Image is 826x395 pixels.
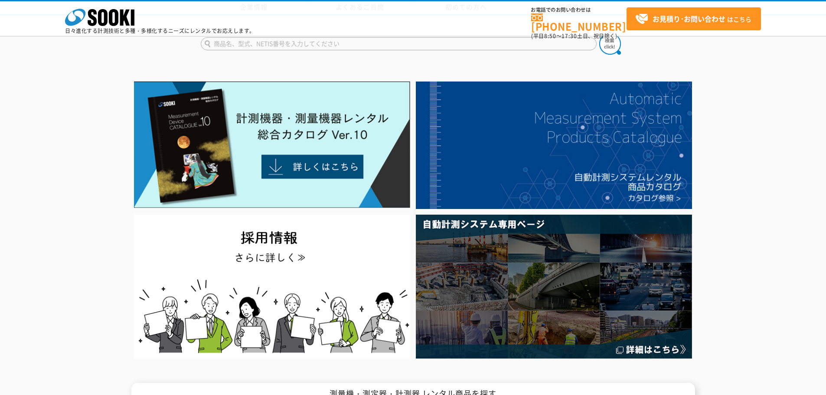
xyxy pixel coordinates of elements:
[635,13,751,26] span: はこちら
[599,33,621,55] img: btn_search.png
[653,13,725,24] strong: お見積り･お問い合わせ
[416,215,692,358] img: 自動計測システム専用ページ
[65,28,255,33] p: 日々進化する計測技術と多種・多様化するニーズにレンタルでお応えします。
[562,32,577,40] span: 17:30
[416,82,692,209] img: 自動計測システムカタログ
[531,13,627,31] a: [PHONE_NUMBER]
[134,82,410,208] img: Catalog Ver10
[544,32,556,40] span: 8:50
[201,37,597,50] input: 商品名、型式、NETIS番号を入力してください
[531,32,617,40] span: (平日 ～ 土日、祝日除く)
[531,7,627,13] span: お電話でのお問い合わせは
[627,7,761,30] a: お見積り･お問い合わせはこちら
[134,215,410,358] img: SOOKI recruit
